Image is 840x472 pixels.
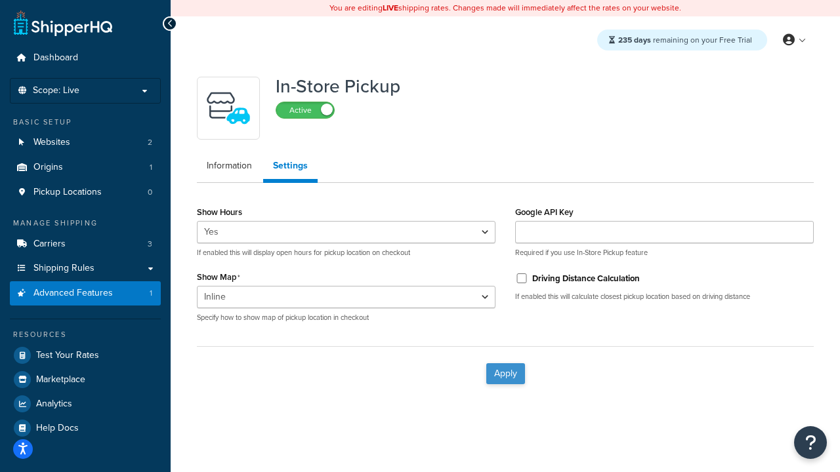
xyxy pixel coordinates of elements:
[10,368,161,391] a: Marketplace
[33,137,70,148] span: Websites
[36,350,99,361] span: Test Your Rates
[618,34,752,46] span: remaining on your Free Trial
[263,153,318,183] a: Settings
[618,34,651,46] strong: 235 days
[10,281,161,305] li: Advanced Features
[10,344,161,367] a: Test Your Rates
[36,399,72,410] span: Analytics
[197,272,240,283] label: Show Map
[36,423,79,434] span: Help Docs
[10,392,161,416] a: Analytics
[10,218,161,229] div: Manage Shipping
[383,2,398,14] b: LIVE
[10,130,161,155] li: Websites
[515,248,814,258] p: Required if you use In-Store Pickup feature
[10,180,161,205] li: Pickup Locations
[532,273,640,285] label: Driving Distance Calculation
[33,52,78,64] span: Dashboard
[10,117,161,128] div: Basic Setup
[515,207,574,217] label: Google API Key
[205,85,251,131] img: wfgcfpwTIucLEAAAAASUVORK5CYII=
[276,102,334,118] label: Active
[33,288,113,299] span: Advanced Features
[515,292,814,302] p: If enabled this will calculate closest pickup location based on driving distance
[33,187,102,198] span: Pickup Locations
[10,329,161,340] div: Resources
[197,207,242,217] label: Show Hours
[197,153,262,179] a: Information
[10,130,161,155] a: Websites2
[276,77,400,96] h1: In-Store Pickup
[10,46,161,70] a: Dashboard
[33,85,79,96] span: Scope: Live
[10,155,161,180] li: Origins
[10,416,161,440] a: Help Docs
[150,162,152,173] span: 1
[10,256,161,281] a: Shipping Rules
[197,313,495,323] p: Specify how to show map of pickup location in checkout
[33,239,66,250] span: Carriers
[10,232,161,256] a: Carriers3
[10,281,161,305] a: Advanced Features1
[33,162,63,173] span: Origins
[10,232,161,256] li: Carriers
[10,180,161,205] a: Pickup Locations0
[150,288,152,299] span: 1
[33,263,94,274] span: Shipping Rules
[10,155,161,180] a: Origins1
[794,426,827,459] button: Open Resource Center
[148,239,152,250] span: 3
[197,248,495,258] p: If enabled this will display open hours for pickup location on checkout
[36,374,85,385] span: Marketplace
[148,137,152,148] span: 2
[486,363,525,384] button: Apply
[148,187,152,198] span: 0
